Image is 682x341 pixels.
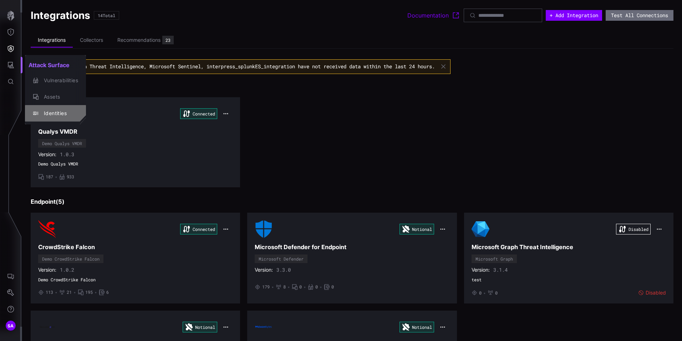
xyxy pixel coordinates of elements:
[40,93,78,102] div: Assets
[25,105,86,122] button: Identities
[25,89,86,105] button: Assets
[40,109,78,118] div: Identities
[25,58,86,72] h2: Attack Surface
[40,76,78,85] div: Vulnerabilities
[25,72,86,89] button: Vulnerabilities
